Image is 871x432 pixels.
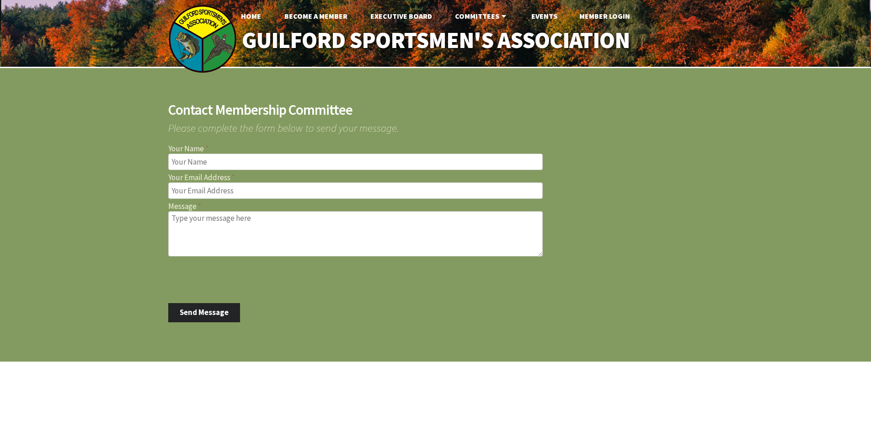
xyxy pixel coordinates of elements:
[168,5,237,73] img: logo_sm.png
[448,7,516,25] a: Committees
[168,103,703,117] h2: Contact Membership Committee
[277,7,355,25] a: Become A Member
[168,145,703,153] label: Your Name
[168,203,703,210] label: Message
[363,7,439,25] a: Executive Board
[222,21,649,60] a: Guilford Sportsmen's Association
[168,154,543,170] input: Your Name
[168,174,703,181] label: Your Email Address
[168,303,240,322] button: Send Message
[168,182,543,199] input: Your Email Address
[234,7,268,25] a: Home
[524,7,565,25] a: Events
[572,7,637,25] a: Member Login
[168,260,307,296] iframe: reCAPTCHA
[168,117,703,133] span: Please complete the form below to send your message.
